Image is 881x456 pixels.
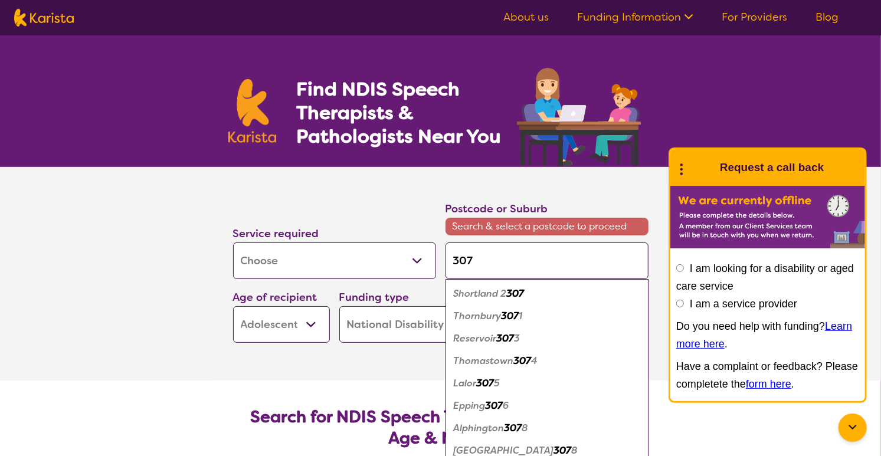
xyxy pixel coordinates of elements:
em: 307 [486,399,503,412]
label: Postcode or Suburb [446,202,548,216]
a: Blog [816,10,839,24]
a: form here [746,378,791,390]
a: Funding Information [577,10,693,24]
em: 8 [522,422,529,434]
a: For Providers [722,10,787,24]
em: 1 [519,310,523,322]
em: 307 [514,355,532,367]
label: I am a service provider [690,298,797,310]
img: Karista logo [14,9,74,27]
em: Thomastown [454,355,514,367]
label: Funding type [339,290,410,304]
label: Service required [233,227,319,241]
span: Search & select a postcode to proceed [446,218,649,235]
div: Alphington 3078 [451,417,643,439]
em: Alphington [454,422,505,434]
label: Age of recipient [233,290,317,304]
img: Karista logo [228,79,277,143]
em: Lalor [454,377,477,389]
div: Shortland 2307 [451,283,643,305]
h2: Search for NDIS Speech Therapists by Location, Age & Needs [243,406,639,449]
em: Reservoir [454,332,497,345]
em: 3 [515,332,520,345]
em: 4 [532,355,538,367]
img: Karista [689,156,713,179]
em: Shortland 2 [454,287,507,300]
p: Do you need help with funding? . [676,317,859,353]
em: Thornbury [454,310,502,322]
em: 6 [503,399,509,412]
h1: Request a call back [720,159,824,176]
em: 307 [477,377,494,389]
em: 307 [497,332,515,345]
input: Type [446,242,649,279]
em: 307 [502,310,519,322]
a: About us [503,10,549,24]
em: Epping [454,399,486,412]
em: 307 [505,422,522,434]
p: Have a complaint or feedback? Please completete the . [676,357,859,393]
div: Thornbury 3071 [451,305,643,327]
h1: Find NDIS Speech Therapists & Pathologists Near You [296,77,515,148]
div: Reservoir 3073 [451,327,643,350]
img: speech-therapy [507,64,653,167]
em: 307 [507,287,525,300]
label: I am looking for a disability or aged care service [676,263,854,292]
div: Lalor 3075 [451,372,643,395]
em: 5 [494,377,500,389]
img: Karista offline chat form to request call back [670,186,865,248]
div: Thomastown 3074 [451,350,643,372]
div: Epping 3076 [451,395,643,417]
